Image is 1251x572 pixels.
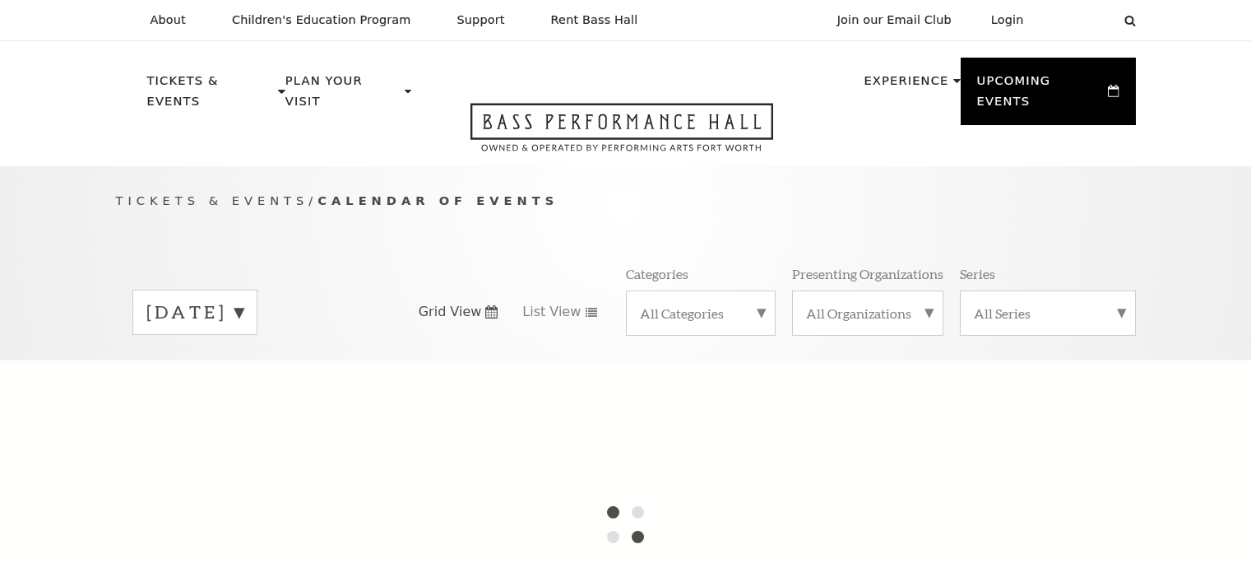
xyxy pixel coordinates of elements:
p: Presenting Organizations [792,265,943,282]
p: Experience [864,71,948,100]
select: Select: [1050,12,1109,28]
label: All Series [974,305,1122,322]
p: / [116,191,1136,212]
label: All Organizations [806,305,929,322]
span: Grid View [419,303,482,321]
span: Calendar of Events [317,193,558,207]
p: About [151,13,186,27]
p: Categories [626,265,688,282]
label: All Categories [640,305,762,322]
label: [DATE] [146,300,243,325]
p: Children's Education Program [232,13,411,27]
span: List View [522,303,581,321]
p: Plan Your Visit [285,71,401,121]
p: Upcoming Events [977,71,1105,121]
p: Series [960,265,995,282]
p: Tickets & Events [147,71,275,121]
p: Support [457,13,505,27]
span: Tickets & Events [116,193,309,207]
p: Rent Bass Hall [551,13,638,27]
